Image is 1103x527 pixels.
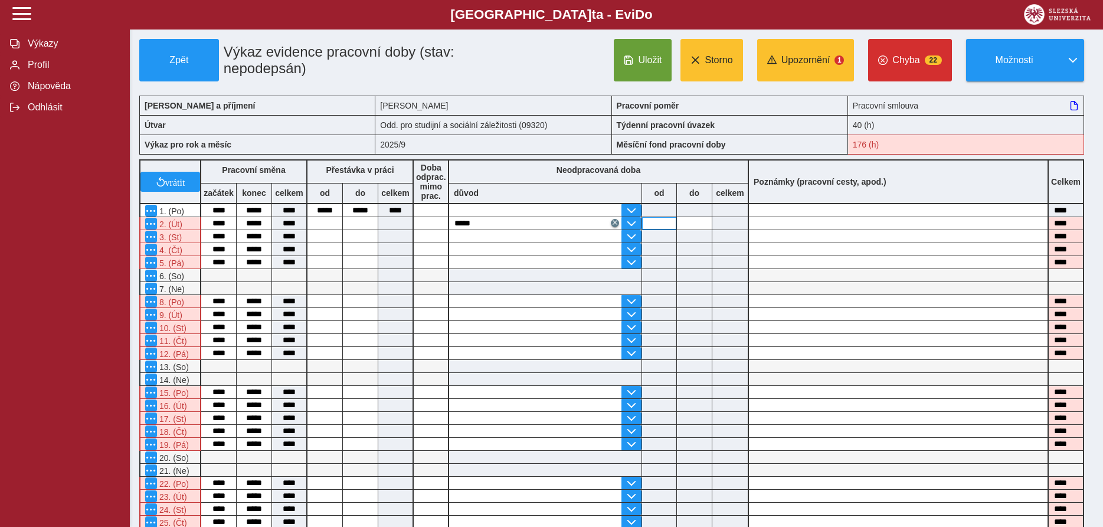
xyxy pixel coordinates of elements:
[705,55,732,66] span: Storno
[139,256,201,269] div: Po 6 hodinách nepřetržité práce je nutná přestávka v práci na jídlo a oddech v trvání nejméně 30 ...
[145,296,157,307] button: Menu
[145,205,157,217] button: Menu
[145,374,157,385] button: Menu
[139,412,201,425] div: Po 6 hodinách nepřetržité práce je nutná přestávka v práci na jídlo a oddech v trvání nejméně 30 ...
[378,188,413,198] b: celkem
[145,451,157,463] button: Menu
[617,120,715,130] b: Týdenní pracovní úvazek
[157,284,185,294] span: 7. (Ne)
[145,218,157,230] button: Menu
[24,60,120,70] span: Profil
[24,102,120,113] span: Odhlásit
[157,466,189,476] span: 21. (Ne)
[24,38,120,49] span: Výkazy
[139,490,201,503] div: Po 6 hodinách nepřetržité práce je nutná přestávka v práci na jídlo a oddech v trvání nejméně 30 ...
[145,464,157,476] button: Menu
[307,188,342,198] b: od
[892,55,919,66] span: Chyba
[145,101,255,110] b: [PERSON_NAME] a příjmení
[157,349,189,359] span: 12. (Pá)
[145,55,214,66] span: Zpět
[157,375,189,385] span: 14. (Ne)
[157,414,186,424] span: 17. (St)
[139,321,201,334] div: Po 6 hodinách nepřetržité práce je nutná přestávka v práci na jídlo a oddech v trvání nejméně 30 ...
[157,388,189,398] span: 15. (Po)
[139,399,201,412] div: Po 6 hodinách nepřetržité práce je nutná přestávka v práci na jídlo a oddech v trvání nejméně 30 ...
[157,246,182,255] span: 4. (Čt)
[638,55,662,66] span: Uložit
[644,7,653,22] span: o
[145,120,166,130] b: Útvar
[139,438,201,451] div: Po 6 hodinách nepřetržité práce je nutná přestávka v práci na jídlo a oddech v trvání nejméně 30 ...
[157,271,184,281] span: 6. (So)
[642,188,676,198] b: od
[712,188,748,198] b: celkem
[140,172,200,192] button: vrátit
[139,503,201,516] div: Po 6 hodinách nepřetržité práce je nutná přestávka v práci na jídlo a oddech v trvání nejméně 30 ...
[157,297,184,307] span: 8. (Po)
[834,55,844,65] span: 1
[165,177,185,186] span: vrátit
[157,323,186,333] span: 10. (St)
[375,115,611,135] div: Odd. pro studijní a sociální záležitosti (09320)
[635,7,644,22] span: D
[375,135,611,155] div: 2025/9
[157,427,187,437] span: 18. (Čt)
[157,336,187,346] span: 11. (Čt)
[219,39,537,81] h1: Výkaz evidence pracovní doby (stav: nepodepsán)
[145,413,157,424] button: Menu
[145,361,157,372] button: Menu
[139,347,201,360] div: Po 6 hodinách nepřetržité práce je nutná přestávka v práci na jídlo a oddech v trvání nejméně 30 ...
[976,55,1052,66] span: Možnosti
[848,135,1084,155] div: Fond pracovní doby (176 h) a součet hodin (188:30 h) se neshodují!
[139,230,201,243] div: Po 6 hodinách nepřetržité práce je nutná přestávka v práci na jídlo a oddech v trvání nejméně 30 ...
[680,39,742,81] button: Storno
[416,163,446,201] b: Doba odprac. mimo prac.
[145,348,157,359] button: Menu
[139,477,201,490] div: Po 6 hodinách nepřetržité práce je nutná přestávka v práci na jídlo a oddech v trvání nejméně 30 ...
[157,207,184,216] span: 1. (Po)
[145,425,157,437] button: Menu
[966,39,1062,81] button: Možnosti
[157,233,182,242] span: 3. (St)
[157,453,189,463] span: 20. (So)
[157,505,186,515] span: 24. (St)
[145,490,157,502] button: Menu
[272,188,306,198] b: celkem
[145,438,157,450] button: Menu
[145,244,157,256] button: Menu
[781,55,830,66] span: Upozornění
[157,479,189,489] span: 22. (Po)
[157,401,187,411] span: 16. (Út)
[1051,177,1081,186] b: Celkem
[145,140,231,149] b: Výkaz pro rok a měsíc
[343,188,378,198] b: do
[557,165,640,175] b: Neodpracovaná doba
[139,308,201,321] div: Po 6 hodinách nepřetržité práce je nutná přestávka v práci na jídlo a oddech v trvání nejméně 30 ...
[454,188,479,198] b: důvod
[591,7,595,22] span: t
[157,310,182,320] span: 9. (Út)
[237,188,271,198] b: konec
[139,39,219,81] button: Zpět
[139,386,201,399] div: Po 6 hodinách nepřetržité práce je nutná přestávka v práci na jídlo a oddech v trvání nejméně 30 ...
[145,335,157,346] button: Menu
[868,39,952,81] button: Chyba22
[145,322,157,333] button: Menu
[157,220,182,229] span: 2. (Út)
[145,283,157,294] button: Menu
[145,231,157,243] button: Menu
[617,140,726,149] b: Měsíční fond pracovní doby
[848,96,1084,115] div: Pracovní smlouva
[139,425,201,438] div: Po 6 hodinách nepřetržité práce je nutná přestávka v práci na jídlo a oddech v trvání nejméně 30 ...
[157,258,184,268] span: 5. (Pá)
[145,477,157,489] button: Menu
[35,7,1068,22] b: [GEOGRAPHIC_DATA] a - Evi
[139,334,201,347] div: Po 6 hodinách nepřetržité práce je nutná přestávka v práci na jídlo a oddech v trvání nejméně 30 ...
[139,243,201,256] div: Po 6 hodinách nepřetržité práce je nutná přestávka v práci na jídlo a oddech v trvání nejméně 30 ...
[145,400,157,411] button: Menu
[925,55,942,65] span: 22
[145,387,157,398] button: Menu
[201,188,236,198] b: začátek
[145,309,157,320] button: Menu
